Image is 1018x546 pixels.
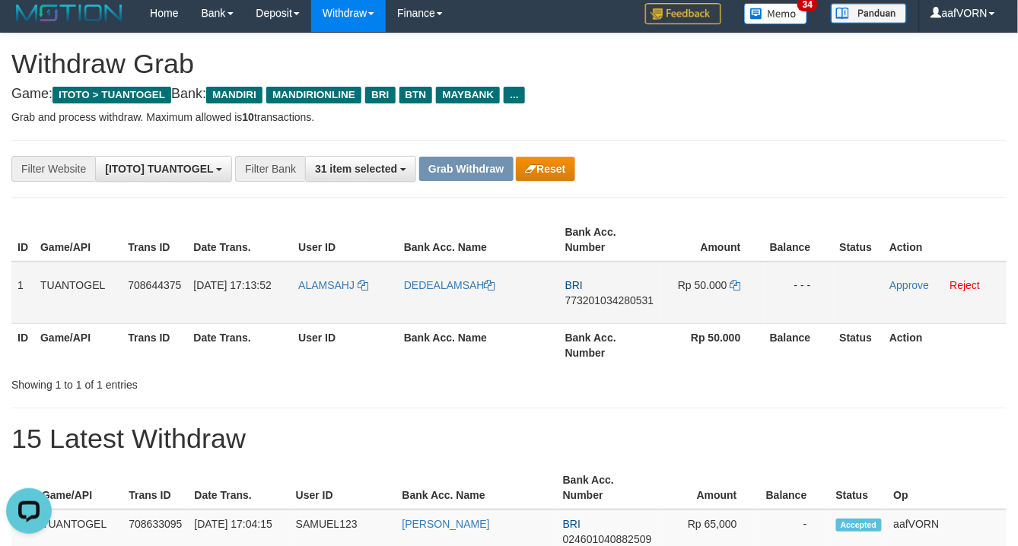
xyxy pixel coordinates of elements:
th: Amount [658,466,760,509]
div: Filter Website [11,156,95,182]
th: Bank Acc. Number [557,466,658,509]
th: Bank Acc. Name [398,218,559,262]
h1: Withdraw Grab [11,49,1007,79]
span: ... [504,87,524,103]
span: Accepted [836,519,882,532]
td: TUANTOGEL [34,262,122,324]
span: ALAMSAHJ [298,279,355,291]
th: User ID [290,466,396,509]
a: Approve [889,279,929,291]
span: BTN [399,87,433,103]
th: Date Trans. [188,466,289,509]
th: Bank Acc. Number [559,218,660,262]
th: Trans ID [122,466,188,509]
span: ITOTO > TUANTOGEL [52,87,171,103]
span: [ITOTO] TUANTOGEL [105,163,213,175]
span: BRI [365,87,395,103]
th: Rp 50.000 [660,323,764,367]
span: MAYBANK [436,87,500,103]
th: Bank Acc. Number [559,323,660,367]
span: MANDIRIONLINE [266,87,361,103]
span: 708644375 [128,279,181,291]
th: Status [834,323,884,367]
th: Date Trans. [187,323,292,367]
th: Balance [764,323,834,367]
div: Showing 1 to 1 of 1 entries [11,371,413,392]
img: panduan.png [831,3,907,24]
span: 31 item selected [315,163,397,175]
th: ID [11,466,36,509]
th: Op [888,466,1007,509]
button: 31 item selected [305,156,416,182]
a: DEDEALAMSAH [404,279,495,291]
span: Rp 50.000 [678,279,727,291]
th: Balance [760,466,830,509]
td: - - - [764,262,834,324]
th: Date Trans. [187,218,292,262]
a: ALAMSAHJ [298,279,368,291]
th: Status [834,218,884,262]
img: Button%20Memo.svg [744,3,808,24]
img: Feedback.jpg [645,3,721,24]
button: [ITOTO] TUANTOGEL [95,156,232,182]
h4: Game: Bank: [11,87,1007,102]
span: Copy 773201034280531 to clipboard [565,294,654,306]
h1: 15 Latest Withdraw [11,424,1007,454]
th: User ID [292,323,398,367]
span: MANDIRI [206,87,262,103]
th: Amount [660,218,764,262]
th: Action [883,323,1007,367]
img: MOTION_logo.png [11,2,127,24]
a: Copy 50000 to clipboard [730,279,741,291]
th: Game/API [34,323,122,367]
button: Reset [516,157,574,181]
div: Filter Bank [235,156,305,182]
a: Reject [950,279,981,291]
a: [PERSON_NAME] [402,518,490,530]
th: ID [11,323,34,367]
button: Grab Withdraw [419,157,513,181]
strong: 10 [242,111,254,123]
span: BRI [565,279,583,291]
th: ID [11,218,34,262]
span: BRI [563,518,581,530]
th: Trans ID [122,218,187,262]
th: Action [883,218,1007,262]
span: Copy 024601040882509 to clipboard [563,533,652,545]
th: Status [830,466,888,509]
span: [DATE] 17:13:52 [193,279,271,291]
th: Trans ID [122,323,187,367]
button: Open LiveChat chat widget [6,6,52,52]
th: Game/API [34,218,122,262]
th: Game/API [36,466,122,509]
th: Bank Acc. Name [398,323,559,367]
th: Bank Acc. Name [396,466,557,509]
td: 1 [11,262,34,324]
th: Balance [764,218,834,262]
p: Grab and process withdraw. Maximum allowed is transactions. [11,110,1007,125]
th: User ID [292,218,398,262]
